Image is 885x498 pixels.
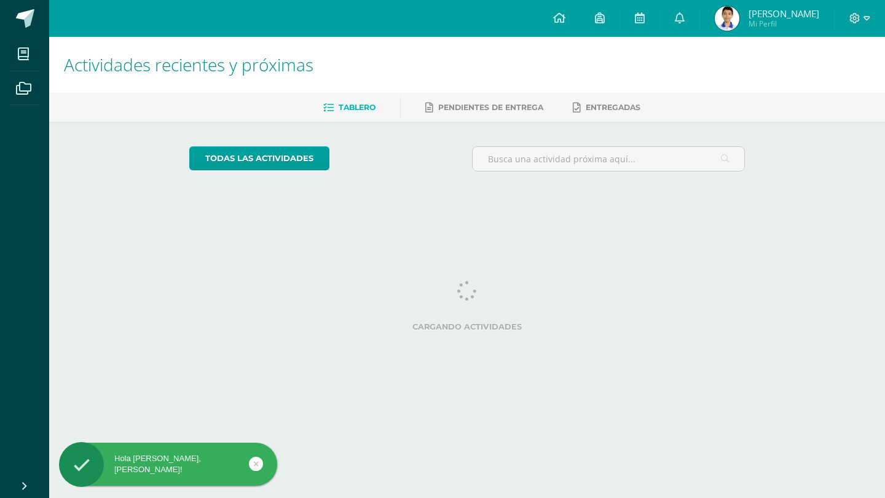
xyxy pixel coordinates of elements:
span: [PERSON_NAME] [749,7,819,20]
input: Busca una actividad próxima aquí... [473,147,745,171]
a: Entregadas [573,98,640,117]
label: Cargando actividades [189,322,745,331]
a: todas las Actividades [189,146,329,170]
a: Pendientes de entrega [425,98,543,117]
span: Tablero [339,103,376,112]
a: Tablero [323,98,376,117]
span: Mi Perfil [749,18,819,29]
span: Actividades recientes y próximas [64,53,313,76]
div: Hola [PERSON_NAME], [PERSON_NAME]! [59,453,277,475]
span: Pendientes de entrega [438,103,543,112]
img: 78ca868c8ca9caaedd0766e7af709458.png [715,6,739,31]
span: Entregadas [586,103,640,112]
